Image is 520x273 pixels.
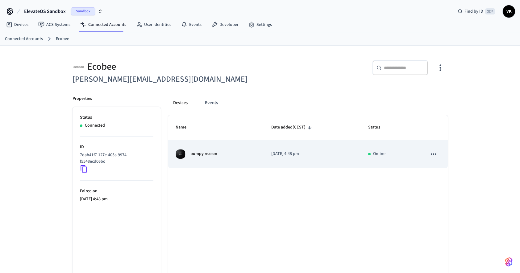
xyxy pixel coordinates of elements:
[1,19,33,30] a: Devices
[80,152,151,165] p: 7dab41f7-127e-405a-9974-f5548ecd06bd
[85,122,105,129] p: Connected
[453,6,500,17] div: Find by ID⌘ K
[73,60,256,73] div: Ecobee
[200,96,223,110] button: Events
[73,60,85,73] img: ecobee_logo_square
[168,96,448,110] div: connected account tabs
[368,123,388,132] span: Status
[503,6,514,17] span: VK
[33,19,75,30] a: ACS Systems
[503,5,515,18] button: VK
[80,196,153,202] p: [DATE] 4:48 pm
[168,115,448,168] table: sticky table
[56,36,69,42] a: Ecobee
[73,73,256,86] h6: [PERSON_NAME][EMAIL_ADDRESS][DOMAIN_NAME]
[373,151,385,157] p: Online
[5,36,43,42] a: Connected Accounts
[243,19,277,30] a: Settings
[190,151,217,157] p: bumpy reason
[24,8,66,15] span: ElevateOS Sandbox
[80,114,153,121] p: Status
[71,7,95,15] span: Sandbox
[176,149,185,159] img: ecobee_lite_3
[505,257,513,267] img: SeamLogoGradient.69752ec5.svg
[80,144,153,150] p: ID
[485,8,495,14] span: ⌘ K
[168,96,193,110] button: Devices
[80,188,153,194] p: Paired on
[73,96,92,102] p: Properties
[271,123,314,132] span: Date added(CEST)
[131,19,176,30] a: User Identities
[176,19,206,30] a: Events
[271,151,353,157] p: [DATE] 4:48 pm
[206,19,243,30] a: Developer
[75,19,131,30] a: Connected Accounts
[464,8,483,14] span: Find by ID
[176,123,194,132] span: Name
